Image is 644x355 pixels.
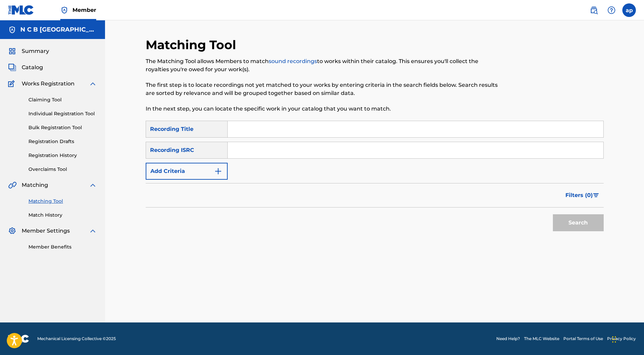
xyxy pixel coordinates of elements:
img: Member Settings [8,227,16,235]
img: Top Rightsholder [60,6,68,14]
form: Search Form [146,121,604,235]
iframe: Resource Center [625,240,644,295]
span: Member [72,6,96,14]
img: MLC Logo [8,5,34,15]
a: Registration Drafts [28,138,97,145]
a: Matching Tool [28,198,97,205]
img: expand [89,181,97,189]
span: Works Registration [22,80,75,88]
span: Member Settings [22,227,70,235]
a: Match History [28,212,97,219]
a: Overclaims Tool [28,166,97,173]
img: help [607,6,616,14]
a: Portal Terms of Use [563,336,603,342]
h2: Matching Tool [146,37,240,53]
a: Claiming Tool [28,96,97,103]
p: The first step is to locate recordings not yet matched to your works by entering criteria in the ... [146,81,498,97]
img: 9d2ae6d4665cec9f34b9.svg [214,167,222,175]
div: Help [605,3,618,17]
span: Mechanical Licensing Collective © 2025 [37,336,116,342]
img: expand [89,80,97,88]
a: Public Search [587,3,601,17]
iframe: Chat Widget [610,322,644,355]
a: The MLC Website [524,336,559,342]
h5: N C B SCANDINAVIA [20,26,97,34]
a: Registration History [28,152,97,159]
a: Bulk Registration Tool [28,124,97,131]
span: Catalog [22,63,43,72]
img: Catalog [8,63,16,72]
img: Summary [8,47,16,55]
a: Member Benefits [28,243,97,251]
span: Matching [22,181,48,189]
a: Individual Registration Tool [28,110,97,117]
span: Filters ( 0 ) [565,191,593,199]
button: Filters (0) [561,187,604,204]
span: Summary [22,47,49,55]
p: The Matching Tool allows Members to match to works within their catalog. This ensures you'll coll... [146,57,498,74]
a: CatalogCatalog [8,63,43,72]
img: logo [8,335,29,343]
img: filter [593,193,599,197]
img: expand [89,227,97,235]
a: Need Help? [496,336,520,342]
img: search [590,6,598,14]
p: In the next step, you can locate the specific work in your catalog that you want to match. [146,105,498,113]
div: User Menu [622,3,636,17]
button: Add Criteria [146,163,228,180]
div: Drag [612,329,616,350]
img: Works Registration [8,80,17,88]
a: sound recordings [269,58,317,64]
a: SummarySummary [8,47,49,55]
a: Privacy Policy [607,336,636,342]
img: Matching [8,181,17,189]
img: Accounts [8,26,16,34]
